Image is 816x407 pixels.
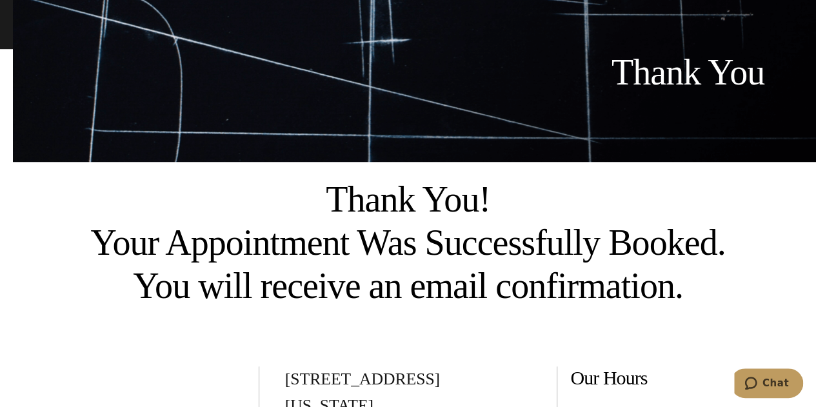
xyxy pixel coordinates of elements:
[477,51,764,94] h1: Thank You
[734,368,803,401] iframe: Opens a widget where you can chat to one of our agents
[29,178,787,308] h2: Thank You! Your Appointment Was Successfully Booked. You will receive an email confirmation.
[570,366,803,390] h2: Our Hours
